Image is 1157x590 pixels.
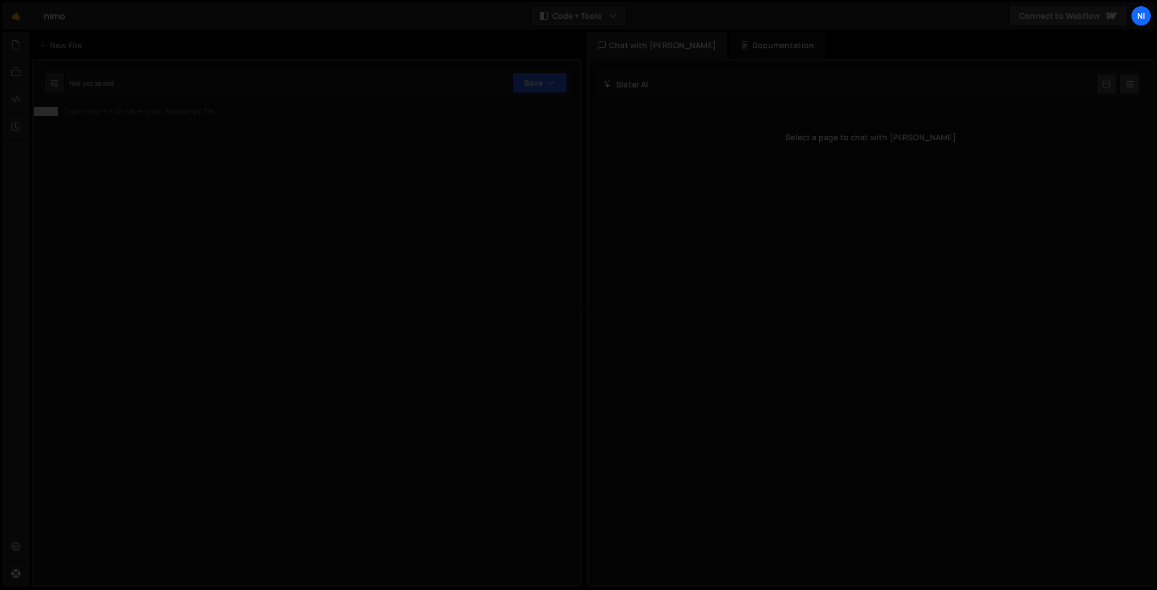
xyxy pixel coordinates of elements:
[2,2,30,30] a: 🤙
[34,107,58,116] div: 1
[1009,6,1127,26] a: Connect to Webflow
[730,32,825,59] div: Documentation
[69,78,114,88] div: Not yet saved
[603,79,649,90] h2: Slater AI
[44,9,66,23] div: nimo
[598,115,1143,160] div: Select a page to chat with [PERSON_NAME]
[1131,6,1151,26] a: ni
[586,32,727,59] div: Chat with [PERSON_NAME]
[512,73,567,93] button: Save
[64,107,216,115] div: Type cmd + s to save your Javascript file.
[39,40,86,51] div: New File
[531,6,626,26] button: Code + Tools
